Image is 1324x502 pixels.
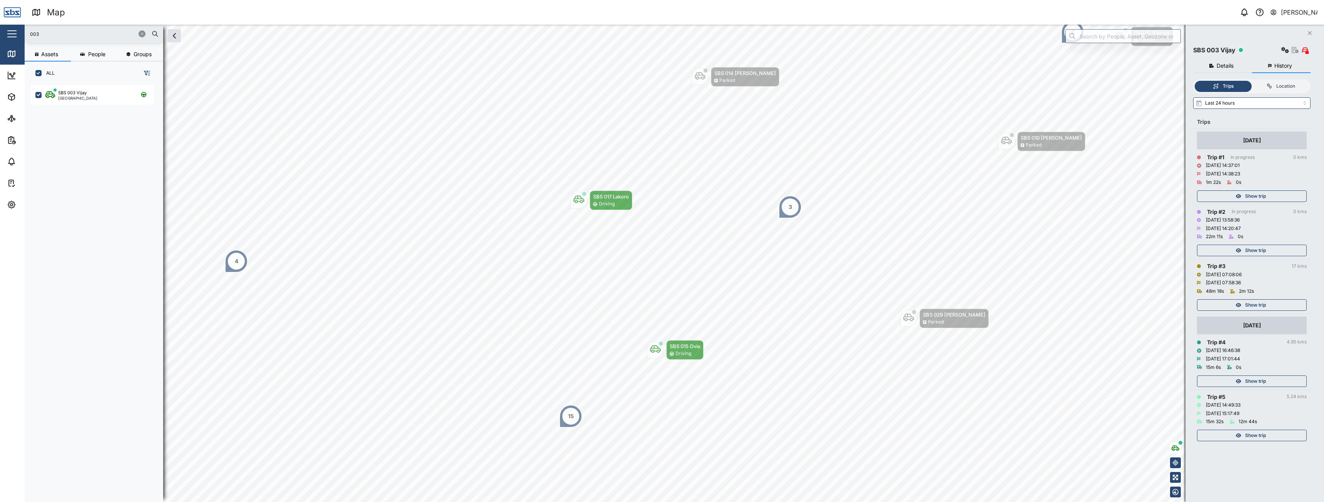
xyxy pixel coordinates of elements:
div: Location [1276,83,1295,90]
div: Reports [20,136,46,144]
button: Show trip [1197,375,1307,387]
span: Groups [134,52,152,57]
span: Details [1217,63,1234,68]
div: [DATE] 15:17:49 [1206,410,1239,417]
span: Show trip [1245,245,1266,256]
div: Settings [20,200,47,209]
div: Parked [1026,142,1041,149]
div: SBS 014 [PERSON_NAME] [714,69,776,77]
div: Map marker [1061,20,1084,43]
button: Show trip [1197,190,1307,202]
label: ALL [42,70,55,76]
span: People [88,52,105,57]
span: Show trip [1245,300,1266,310]
input: Select range [1193,97,1311,109]
div: [DATE] 16:46:38 [1206,347,1240,354]
div: Driving [599,200,615,208]
div: Map marker [1112,27,1173,46]
div: [GEOGRAPHIC_DATA] [58,96,97,100]
img: Main Logo [4,4,21,21]
div: Map [47,6,65,19]
div: 15 [568,412,574,420]
div: 15m 32s [1206,418,1224,425]
div: 0s [1236,364,1241,371]
button: Show trip [1197,430,1307,441]
div: SBS 017 Lakoro [593,193,629,200]
div: Trips [1223,83,1234,90]
div: SBS 029 [PERSON_NAME] [923,311,985,319]
div: Map marker [900,309,989,328]
div: 0s [1238,233,1243,240]
div: 2m 12s [1239,288,1254,295]
div: 4.95 kms [1287,339,1307,346]
button: [PERSON_NAME] [1270,7,1318,18]
span: Show trip [1245,430,1266,441]
div: [DATE] 07:08:06 [1206,271,1242,279]
canvas: Map [25,25,1324,502]
div: Tasks [20,179,41,187]
div: [DATE] 13:58:36 [1206,217,1240,224]
span: Show trip [1245,376,1266,387]
div: [DATE] 17:01:44 [1206,355,1240,363]
div: 4 [235,257,238,265]
div: 12m 44s [1239,418,1257,425]
input: Search assets or drivers [29,28,159,40]
div: 15m 6s [1206,364,1221,371]
button: Show trip [1197,299,1307,311]
div: [DATE] 14:49:33 [1206,402,1240,409]
div: Dashboard [20,71,55,80]
div: 5.24 kms [1287,393,1307,400]
div: [PERSON_NAME] [1281,8,1318,17]
div: [DATE] 14:20:47 [1206,225,1241,232]
div: [DATE] 14:37:01 [1206,162,1240,169]
div: [DATE] 14:38:23 [1206,170,1240,178]
div: Driving [675,350,691,357]
div: Map marker [559,405,582,428]
div: 0s [1236,179,1241,186]
div: Map marker [998,132,1085,151]
div: Trip # 3 [1207,262,1225,270]
div: SBS 003 Vijay [1193,45,1235,55]
div: Map marker [779,195,802,218]
div: SBS 003 Vijay [58,90,87,96]
div: Trip # 1 [1207,153,1224,162]
div: Map [20,50,37,58]
div: SBS 010 [PERSON_NAME] [1021,134,1082,142]
div: Parked [719,77,735,84]
div: 22m 11s [1206,233,1223,240]
input: Search by People, Asset, Geozone or Place [1065,29,1181,43]
div: Alarms [20,157,44,166]
div: Parked [928,319,944,326]
div: Sites [20,114,38,123]
span: Assets [41,52,58,57]
div: 3 [789,203,792,211]
div: [DATE] 07:58:36 [1206,279,1241,287]
div: [DATE] [1243,136,1261,145]
div: 0 kms [1293,208,1307,215]
div: Map marker [570,190,632,210]
div: 1m 22s [1206,179,1221,186]
div: Trip # 4 [1207,338,1225,347]
span: History [1274,63,1292,68]
div: 48m 18s [1206,288,1224,295]
div: In progress [1230,154,1255,161]
button: Show trip [1197,245,1307,256]
div: Trip # 2 [1207,208,1225,216]
div: In progress [1232,208,1256,215]
div: SBS 015 Ovia [670,342,700,350]
div: 17 kms [1292,263,1307,270]
span: Show trip [1245,191,1266,202]
div: 2 [1071,28,1075,36]
div: Map marker [692,67,779,87]
div: 0 kms [1293,154,1307,161]
div: grid [31,82,163,496]
div: Trip # 5 [1207,393,1225,401]
div: [DATE] [1243,321,1261,330]
div: Assets [20,93,44,101]
div: Trips [1197,118,1307,126]
div: Map marker [647,340,704,360]
div: Map marker [225,250,248,273]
